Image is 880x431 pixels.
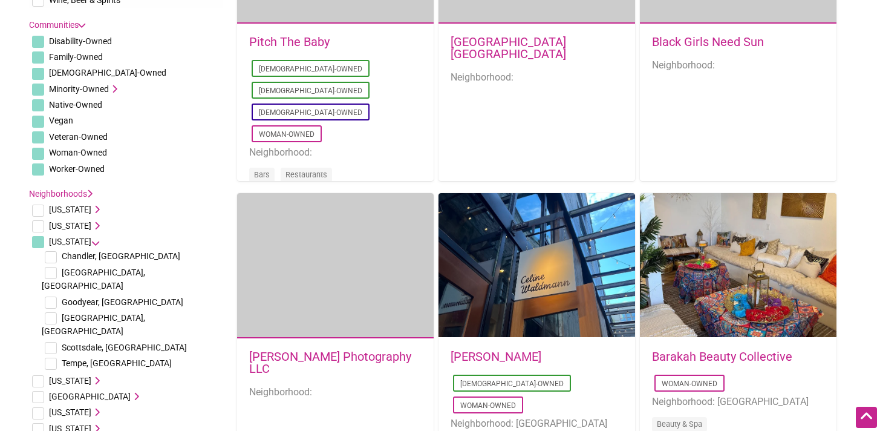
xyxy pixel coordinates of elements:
[29,20,84,30] a: Communities
[460,380,564,388] a: [DEMOGRAPHIC_DATA]-Owned
[62,297,183,307] span: Goodyear, [GEOGRAPHIC_DATA]
[652,349,792,364] a: Barakah Beauty Collective
[652,58,824,73] li: Neighborhood:
[856,407,877,428] div: Scroll Back to Top
[249,349,411,376] a: [PERSON_NAME] Photography LLC
[49,116,73,125] span: Vegan
[49,84,109,94] span: Minority-Owned
[49,52,103,62] span: Family-Owned
[451,349,541,364] a: [PERSON_NAME]
[62,251,180,261] span: Chandler, [GEOGRAPHIC_DATA]
[49,376,91,386] span: [US_STATE]
[49,36,112,46] span: Disability-Owned
[49,237,91,246] span: [US_STATE]
[49,132,108,142] span: Veteran-Owned
[42,313,145,336] span: [GEOGRAPHIC_DATA], [GEOGRAPHIC_DATA]
[49,392,131,401] span: [GEOGRAPHIC_DATA]
[451,35,566,61] a: [GEOGRAPHIC_DATA] [GEOGRAPHIC_DATA]
[662,380,717,388] a: Woman-Owned
[259,130,315,139] a: Woman-Owned
[249,145,422,160] li: Neighborhood:
[49,68,166,77] span: [DEMOGRAPHIC_DATA]-Owned
[259,65,362,73] a: [DEMOGRAPHIC_DATA]-Owned
[49,100,102,110] span: Native-Owned
[49,205,91,214] span: [US_STATE]
[652,35,764,49] a: Black Girls Need Sun
[49,407,91,417] span: [US_STATE]
[49,164,105,174] span: Worker-Owned
[460,401,516,410] a: Woman-Owned
[657,419,702,429] a: Beauty & Spa
[42,268,145,291] span: [GEOGRAPHIC_DATA], [GEOGRAPHIC_DATA]
[62,343,187,352] span: Scottsdale, [GEOGRAPHIC_DATA]
[652,394,824,410] li: Neighborhood: [GEOGRAPHIC_DATA]
[49,148,107,157] span: Woman-Owned
[249,384,422,400] li: Neighborhood:
[259,87,362,95] a: [DEMOGRAPHIC_DATA]-Owned
[285,170,327,179] a: Restaurants
[249,35,330,49] a: Pitch The Baby
[62,358,172,368] span: Tempe, [GEOGRAPHIC_DATA]
[451,70,623,85] li: Neighborhood:
[254,170,270,179] a: Bars
[49,221,91,231] span: [US_STATE]
[259,108,362,117] a: [DEMOGRAPHIC_DATA]-Owned
[29,189,93,199] a: Neighborhoods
